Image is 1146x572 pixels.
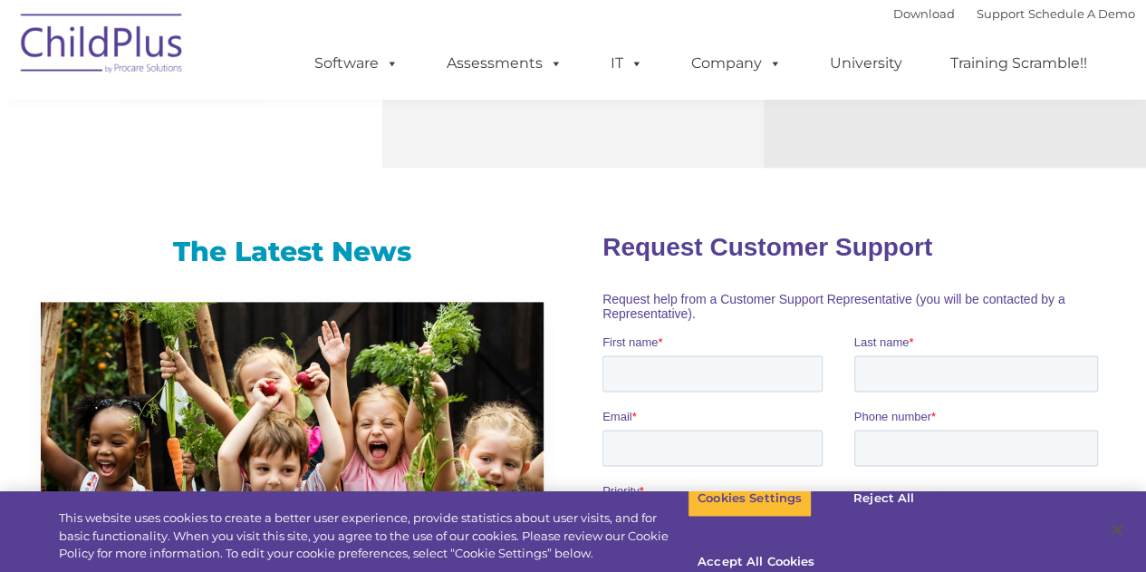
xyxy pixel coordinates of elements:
[977,6,1025,21] a: Support
[252,120,307,133] span: Last name
[812,45,920,82] a: University
[673,45,800,82] a: Company
[893,6,1135,21] font: |
[41,234,544,270] h3: The Latest News
[296,45,417,82] a: Software
[1028,6,1135,21] a: Schedule A Demo
[429,45,581,82] a: Assessments
[893,6,955,21] a: Download
[1097,510,1137,550] button: Close
[932,45,1105,82] a: Training Scramble!!
[59,509,688,563] div: This website uses cookies to create a better user experience, provide statistics about user visit...
[252,194,329,208] span: Phone number
[827,480,940,518] button: Reject All
[12,1,193,92] img: ChildPlus by Procare Solutions
[592,45,661,82] a: IT
[688,480,812,518] button: Cookies Settings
